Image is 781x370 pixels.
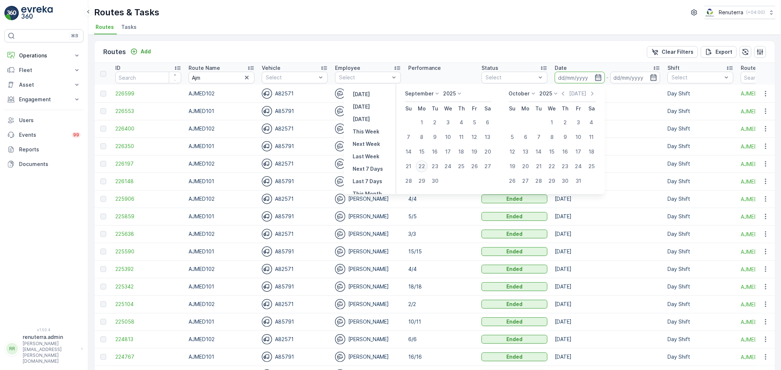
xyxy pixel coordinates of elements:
[506,230,522,238] p: Ended
[335,124,345,134] img: svg%3e
[442,117,454,128] div: 3
[335,211,345,222] img: svg%3e
[506,195,522,203] p: Ended
[715,48,732,56] p: Export
[455,161,467,172] div: 25
[4,128,83,142] a: Events99
[416,146,428,158] div: 15
[506,102,519,115] th: Sunday
[262,299,272,309] img: svg%3e
[115,195,181,203] span: 225906
[402,102,415,115] th: Sunday
[121,23,137,31] span: Tasks
[335,334,345,344] img: svg%3e
[115,265,181,273] a: 225392
[573,146,584,158] div: 17
[551,155,664,173] td: [DATE]
[141,48,151,55] p: Add
[127,47,154,56] button: Add
[335,141,401,151] div: [PERSON_NAME]
[71,33,78,39] p: ⌘B
[189,107,254,115] p: AJMED101
[262,176,272,186] img: svg%3e
[100,143,106,149] div: Toggle Row Selected
[507,175,518,187] div: 26
[442,146,454,158] div: 17
[559,131,571,143] div: 9
[353,140,380,148] p: Next Week
[262,88,328,99] div: A82571
[546,102,559,115] th: Wednesday
[335,176,345,186] img: svg%3e
[262,282,272,292] img: svg%3e
[262,159,272,169] img: svg%3e
[350,165,386,173] button: Next 7 Days
[509,90,530,97] p: October
[19,81,69,88] p: Asset
[115,160,181,167] span: 226197
[429,146,441,158] div: 16
[519,102,532,115] th: Monday
[520,131,532,143] div: 6
[266,74,316,81] p: Select
[532,102,546,115] th: Tuesday
[4,92,83,107] button: Engagement
[469,131,480,143] div: 12
[469,117,480,128] div: 5
[415,102,428,115] th: Monday
[546,175,558,187] div: 29
[551,137,664,155] td: [DATE]
[559,175,571,187] div: 30
[555,72,605,83] input: dd/mm/yyyy
[469,161,480,172] div: 26
[262,64,280,72] p: Vehicle
[667,90,733,97] p: Day Shift
[551,208,664,225] td: [DATE]
[115,336,181,343] a: 224813
[350,90,373,99] button: Yesterday
[335,64,360,72] p: Employee
[647,46,698,58] button: Clear Filters
[533,131,545,143] div: 7
[350,102,373,111] button: Today
[667,143,733,150] p: Day Shift
[335,106,401,116] div: [PERSON_NAME]
[572,102,585,115] th: Friday
[335,352,345,362] img: svg%3e
[520,175,532,187] div: 27
[429,175,441,187] div: 30
[189,125,254,132] p: AJMED102
[506,283,522,290] p: Ended
[586,117,598,128] div: 4
[335,106,345,116] img: svg%3e
[606,73,609,82] p: -
[335,317,345,327] img: svg%3e
[262,124,272,134] img: svg%3e
[546,117,558,128] div: 1
[189,64,220,72] p: Route Name
[551,278,664,295] td: [DATE]
[353,116,370,123] p: [DATE]
[189,90,254,97] p: AJMED102
[262,141,328,151] div: A85791
[610,72,661,83] input: dd/mm/yyyy
[94,7,159,18] p: Routes & Tasks
[19,161,81,168] p: Documents
[506,318,522,325] p: Ended
[115,125,181,132] a: 226400
[4,48,83,63] button: Operations
[262,264,272,274] img: svg%3e
[506,248,522,255] p: Ended
[4,63,83,78] button: Fleet
[507,146,518,158] div: 12
[96,23,114,31] span: Routes
[559,117,571,128] div: 2
[19,52,69,59] p: Operations
[586,146,598,158] div: 18
[350,140,383,148] button: Next Week
[443,90,456,97] p: 2025
[335,88,345,99] img: svg%3e
[115,318,181,325] a: 225058
[115,248,181,255] a: 225590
